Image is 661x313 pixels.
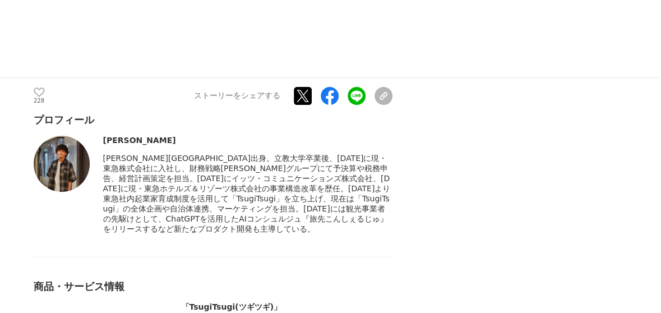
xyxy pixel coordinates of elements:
[182,302,392,312] div: 「TsugiTsugi(ツギツギ)」
[34,98,45,104] p: 228
[103,154,391,233] span: [PERSON_NAME][GEOGRAPHIC_DATA]出身。立教大学卒業後、[DATE]に現・東急株式会社に入社し、財務戦略[PERSON_NAME]グループにて予決算や税務申告、経営計画...
[34,113,392,127] div: プロフィール
[103,136,392,145] div: [PERSON_NAME]
[194,91,280,101] p: ストーリーをシェアする
[34,136,90,192] img: thumbnail_b478eb20-2ba8-11ee-81f0-07c7924b9b9a.jpg
[34,280,392,293] div: 商品・サービス情報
